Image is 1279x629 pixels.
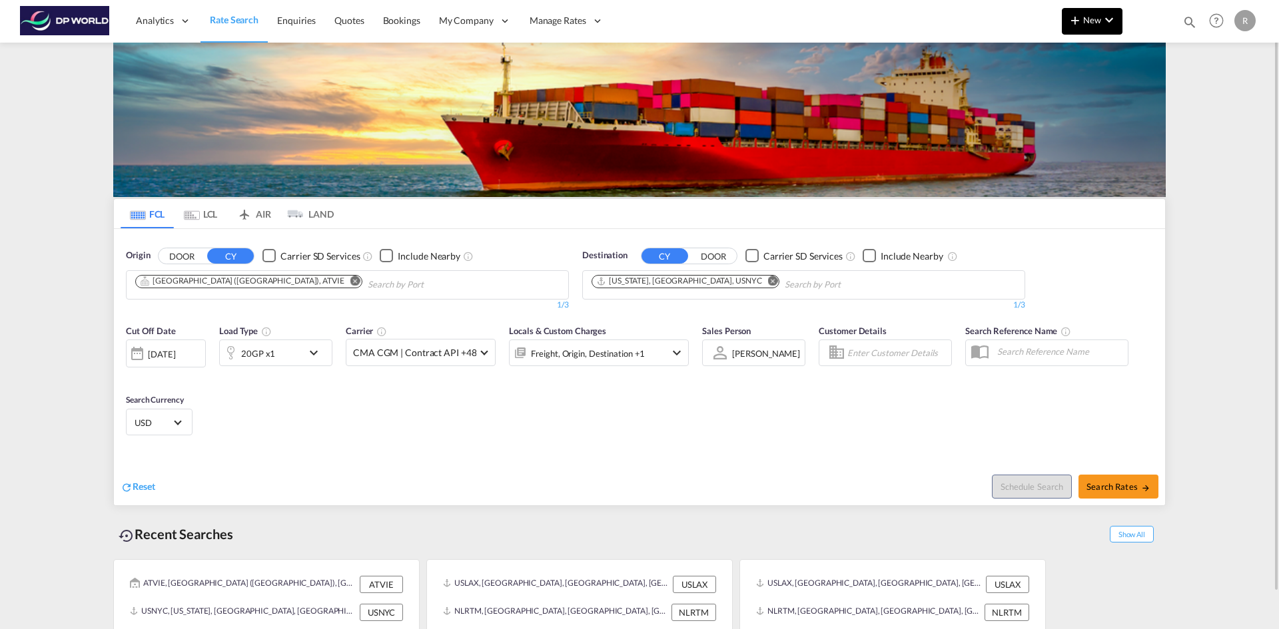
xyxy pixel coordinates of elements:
[1086,481,1150,492] span: Search Rates
[439,14,494,27] span: My Company
[360,604,403,621] div: USNYC
[965,325,1071,336] span: Search Reference Name
[1067,12,1083,28] md-icon: icon-plus 400-fg
[126,249,150,262] span: Origin
[745,249,843,263] md-checkbox: Checkbox No Ink
[673,576,716,593] div: USLAX
[174,199,227,228] md-tab-item: LCL
[530,14,586,27] span: Manage Rates
[306,345,328,361] md-icon: icon-chevron-down
[227,199,280,228] md-tab-item: AIR
[847,343,947,363] input: Enter Customer Details
[1101,12,1117,28] md-icon: icon-chevron-down
[731,343,801,363] md-select: Sales Person: Rosa Paczynski
[1141,483,1150,493] md-icon: icon-arrow-right
[353,346,476,359] span: CMA CGM | Contract API +48
[126,339,206,367] div: [DATE]
[947,251,958,262] md-icon: Unchecked: Ignores neighbouring ports when fetching rates.Checked : Includes neighbouring ports w...
[509,339,689,366] div: Freight Origin Destination Factory Stuffingicon-chevron-down
[140,276,347,287] div: Press delete to remove this chip.
[277,15,316,26] span: Enquiries
[362,251,373,262] md-icon: Unchecked: Search for CY (Container Yard) services for all selected carriers.Checked : Search for...
[360,576,403,593] div: ATVIE
[863,249,943,263] md-checkbox: Checkbox No Ink
[763,250,843,263] div: Carrier SD Services
[236,206,252,216] md-icon: icon-airplane
[509,325,606,336] span: Locals & Custom Charges
[732,348,800,359] div: [PERSON_NAME]
[463,251,474,262] md-icon: Unchecked: Ignores neighbouring ports when fetching rates.Checked : Includes neighbouring ports w...
[671,604,716,621] div: NLRTM
[443,604,668,621] div: NLRTM, Rotterdam, Netherlands, Western Europe, Europe
[130,604,356,621] div: USNYC, New York, NY, United States, North America, Americas
[140,276,344,287] div: Vienna (Wien), ATVIE
[280,250,360,263] div: Carrier SD Services
[210,14,258,25] span: Rate Search
[443,576,669,593] div: USLAX, Los Angeles, CA, United States, North America, Americas
[219,339,332,366] div: 20GP x1icon-chevron-down
[1234,10,1256,31] div: R
[881,250,943,263] div: Include Nearby
[121,481,133,493] md-icon: icon-refresh
[133,271,500,296] md-chips-wrap: Chips container. Use arrow keys to select chips.
[121,480,155,495] div: icon-refreshReset
[845,251,856,262] md-icon: Unchecked: Search for CY (Container Yard) services for all selected carriers.Checked : Search for...
[590,271,917,296] md-chips-wrap: Chips container. Use arrow keys to select chips.
[690,248,737,264] button: DOOR
[376,326,387,337] md-icon: The selected Trucker/Carrierwill be displayed in the rate results If the rates are from another f...
[113,43,1166,197] img: LCL+%26+FCL+BACKGROUND.png
[114,229,1165,505] div: OriginDOOR CY Checkbox No InkUnchecked: Search for CY (Container Yard) services for all selected ...
[819,325,886,336] span: Customer Details
[346,325,387,336] span: Carrier
[1205,9,1228,32] span: Help
[596,276,764,287] div: Press delete to remove this chip.
[1067,15,1117,25] span: New
[1182,15,1197,29] md-icon: icon-magnify
[1205,9,1234,33] div: Help
[759,276,779,289] button: Remove
[20,6,110,36] img: c08ca190194411f088ed0f3ba295208c.png
[1062,8,1122,35] button: icon-plus 400-fgNewicon-chevron-down
[113,519,238,549] div: Recent Searches
[148,348,175,360] div: [DATE]
[262,249,360,263] md-checkbox: Checkbox No Ink
[280,199,334,228] md-tab-item: LAND
[334,15,364,26] span: Quotes
[785,274,911,296] input: Chips input.
[119,528,135,544] md-icon: icon-backup-restore
[1182,15,1197,35] div: icon-magnify
[130,576,356,593] div: ATVIE, Vienna (Wien), Austria, Western Europe, Europe
[985,604,1029,621] div: NLRTM
[1078,475,1158,499] button: Search Ratesicon-arrow-right
[582,249,628,262] span: Destination
[1110,526,1154,542] span: Show All
[756,604,981,621] div: NLRTM, Rotterdam, Netherlands, Western Europe, Europe
[342,276,362,289] button: Remove
[241,344,275,363] div: 20GP x1
[219,325,272,336] span: Load Type
[398,250,460,263] div: Include Nearby
[136,14,174,27] span: Analytics
[582,300,1025,311] div: 1/3
[126,366,136,384] md-datepicker: Select
[596,276,761,287] div: New York, NY, USNYC
[669,345,685,361] md-icon: icon-chevron-down
[126,395,184,405] span: Search Currency
[159,248,205,264] button: DOOR
[261,326,272,337] md-icon: icon-information-outline
[383,15,420,26] span: Bookings
[991,341,1128,361] input: Search Reference Name
[756,576,983,593] div: USLAX, Los Angeles, CA, United States, North America, Americas
[641,248,688,264] button: CY
[992,475,1072,499] button: Note: By default Schedule search will only considerorigin ports, destination ports and cut off da...
[207,248,254,264] button: CY
[121,199,174,228] md-tab-item: FCL
[702,325,751,336] span: Sales Person
[135,417,172,429] span: USD
[531,344,645,363] div: Freight Origin Destination Factory Stuffing
[1061,326,1071,337] md-icon: Your search will be saved by the below given name
[368,274,494,296] input: Chips input.
[126,300,569,311] div: 1/3
[380,249,460,263] md-checkbox: Checkbox No Ink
